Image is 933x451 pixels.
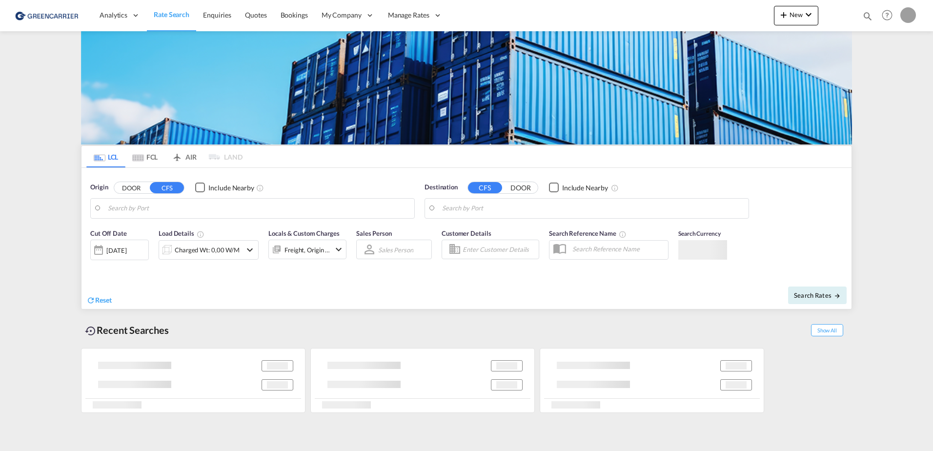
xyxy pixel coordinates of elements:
div: Charged Wt: 0,00 W/M [175,243,240,257]
input: Enter Customer Details [463,242,536,257]
div: Recent Searches [81,319,173,341]
div: icon-refreshReset [86,295,112,306]
span: Customer Details [442,229,491,237]
button: CFS [468,182,502,193]
span: Help [879,7,895,23]
span: New [778,11,814,19]
button: DOOR [504,182,538,193]
button: DOOR [114,182,148,193]
span: My Company [322,10,362,20]
md-icon: icon-arrow-right [834,292,841,299]
span: Manage Rates [388,10,429,20]
md-icon: icon-airplane [171,151,183,159]
md-checkbox: Checkbox No Ink [195,183,254,193]
span: Sales Person [356,229,392,237]
md-icon: icon-chevron-down [244,244,256,256]
input: Search by Port [442,201,744,216]
span: Search Currency [678,230,721,237]
md-pagination-wrapper: Use the left and right arrow keys to navigate between tabs [86,146,243,167]
div: [DATE] [90,240,149,260]
img: 1378a7308afe11ef83610d9e779c6b34.png [15,4,81,26]
div: Origin DOOR CFS Checkbox No InkUnchecked: Ignores neighbouring ports when fetching rates.Checked ... [81,168,852,309]
img: GreenCarrierFCL_LCL.png [81,31,852,144]
button: CFS [150,182,184,193]
md-icon: icon-refresh [86,296,95,305]
md-select: Sales Person [377,243,414,257]
span: Destination [425,183,458,192]
md-tab-item: AIR [164,146,203,167]
md-icon: icon-backup-restore [85,325,97,337]
span: Locals & Custom Charges [268,229,340,237]
button: Search Ratesicon-arrow-right [788,287,847,304]
button: icon-plus 400-fgNewicon-chevron-down [774,6,818,25]
span: Load Details [159,229,204,237]
div: Freight Origin Destination [284,243,330,257]
md-tab-item: LCL [86,146,125,167]
span: Enquiries [203,11,231,19]
md-icon: Unchecked: Ignores neighbouring ports when fetching rates.Checked : Includes neighbouring ports w... [256,184,264,192]
span: Quotes [245,11,266,19]
div: Help [879,7,900,24]
md-icon: Unchecked: Ignores neighbouring ports when fetching rates.Checked : Includes neighbouring ports w... [611,184,619,192]
span: Show All [811,324,843,336]
md-checkbox: Checkbox No Ink [549,183,608,193]
md-icon: Your search will be saved by the below given name [619,230,627,238]
div: Freight Origin Destinationicon-chevron-down [268,240,346,259]
span: Search Reference Name [549,229,627,237]
span: Rate Search [154,10,189,19]
span: Cut Off Date [90,229,127,237]
div: icon-magnify [862,11,873,25]
span: Search Rates [794,291,841,299]
md-icon: icon-chevron-down [333,244,345,255]
input: Search Reference Name [568,242,668,256]
md-icon: Chargeable Weight [197,230,204,238]
md-icon: icon-plus 400-fg [778,9,790,20]
span: Reset [95,296,112,304]
md-datepicker: Select [90,259,98,272]
div: Include Nearby [208,183,254,193]
md-icon: icon-magnify [862,11,873,21]
div: Charged Wt: 0,00 W/Micon-chevron-down [159,240,259,260]
input: Search by Port [108,201,409,216]
div: Include Nearby [562,183,608,193]
span: Analytics [100,10,127,20]
span: Bookings [281,11,308,19]
div: [DATE] [106,246,126,255]
span: Origin [90,183,108,192]
md-tab-item: FCL [125,146,164,167]
md-icon: icon-chevron-down [803,9,814,20]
